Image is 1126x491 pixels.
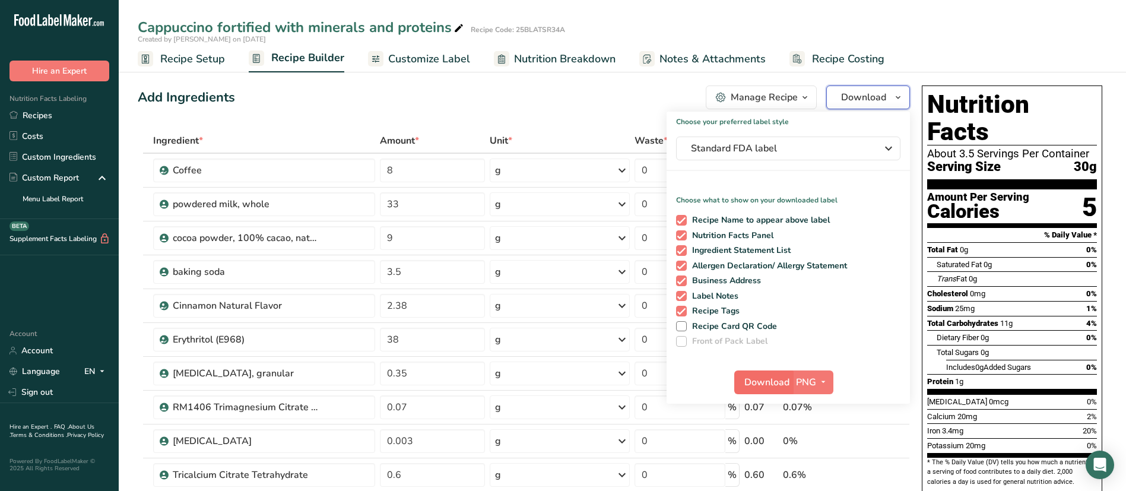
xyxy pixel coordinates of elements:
section: % Daily Value * [927,228,1097,242]
div: Tricalcium Citrate Tetrahydrate [173,468,321,482]
span: 0g [969,274,977,283]
span: 0% [1087,397,1097,406]
button: Download [826,85,910,109]
span: Recipe Costing [812,51,884,67]
span: Label Notes [687,291,739,302]
span: 1% [1086,304,1097,313]
div: g [495,299,501,313]
div: 0% [783,434,854,448]
span: Unit [490,134,512,148]
span: 0g [981,333,989,342]
span: Standard FDA label [691,141,869,156]
div: g [495,468,501,482]
div: 0.07% [783,400,854,414]
span: Potassium [927,441,964,450]
a: Recipe Costing [789,46,884,72]
div: Recipe Code: 25BLATSR34A [471,24,565,35]
span: Serving Size [927,160,1001,175]
div: [MEDICAL_DATA] [173,434,321,448]
span: 0% [1087,441,1097,450]
div: 5 [1082,192,1097,223]
div: Custom Report [9,172,79,184]
a: Recipe Builder [249,45,344,73]
span: 2% [1087,412,1097,421]
div: [MEDICAL_DATA], granular [173,366,321,381]
section: * The % Daily Value (DV) tells you how much a nutrient in a serving of food contributes to a dail... [927,458,1097,487]
span: Business Address [687,275,762,286]
a: Language [9,361,60,382]
span: [MEDICAL_DATA] [927,397,987,406]
span: Customize Label [388,51,470,67]
span: 0g [984,260,992,269]
span: Saturated Fat [937,260,982,269]
span: Protein [927,377,953,386]
h1: Choose your preferred label style [667,112,910,127]
span: Ingredient [153,134,203,148]
div: cocoa powder, 100% cacao, natural, unsweetened [173,231,321,245]
span: 0g [975,363,984,372]
span: Download [744,375,789,389]
span: Total Fat [927,245,958,254]
div: baking soda [173,265,321,279]
span: 0% [1086,333,1097,342]
div: Cappuccino fortified with minerals and proteins [138,17,466,38]
a: Privacy Policy [67,431,104,439]
div: g [495,197,501,211]
div: 0.00 [744,434,778,448]
span: Iron [927,426,940,435]
button: Hire an Expert [9,61,109,81]
div: g [495,366,501,381]
span: Total Carbohydrates [927,319,998,328]
div: g [495,163,501,178]
a: Terms & Conditions . [10,431,67,439]
span: 30g [1074,160,1097,175]
span: PNG [796,375,816,389]
span: 0% [1086,289,1097,298]
div: powdered milk, whole [173,197,321,211]
div: Cinnamon Natural Flavor [173,299,321,313]
span: Calcium [927,412,956,421]
span: Recipe Name to appear above label [687,215,830,226]
div: EN [84,365,109,379]
span: 0% [1086,260,1097,269]
span: 25mg [955,304,975,313]
span: 20% [1083,426,1097,435]
span: 3.4mg [942,426,963,435]
span: Nutrition Breakdown [514,51,616,67]
div: g [495,332,501,347]
span: Includes Added Sugars [946,363,1031,372]
div: g [495,265,501,279]
div: Waste [635,134,678,148]
h1: Nutrition Facts [927,91,1097,145]
span: 0mcg [989,397,1008,406]
p: Choose what to show on your downloaded label [667,185,910,205]
span: 0% [1086,245,1097,254]
a: Customize Label [368,46,470,72]
span: Recipe Setup [160,51,225,67]
div: g [495,231,501,245]
span: Notes & Attachments [659,51,766,67]
div: BETA [9,221,29,231]
i: Trans [937,274,956,283]
div: RM1406 Trimagnesium Citrate Anhydrous [173,400,321,414]
div: Coffee [173,163,321,178]
div: Open Intercom Messenger [1086,451,1114,479]
a: Recipe Setup [138,46,225,72]
div: g [495,400,501,414]
span: Recipe Tags [687,306,740,316]
span: Recipe Builder [271,50,344,66]
button: Download [734,370,792,394]
span: 0% [1086,363,1097,372]
span: Nutrition Facts Panel [687,230,774,241]
div: Add Ingredients [138,88,235,107]
span: Sodium [927,304,953,313]
span: Recipe Card QR Code [687,321,778,332]
div: 0.6% [783,468,854,482]
span: 4% [1086,319,1097,328]
div: 0.07 [744,400,778,414]
span: Total Sugars [937,348,979,357]
span: Created by [PERSON_NAME] on [DATE] [138,34,266,44]
span: 20mg [966,441,985,450]
div: Amount Per Serving [927,192,1029,203]
div: 0.60 [744,468,778,482]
